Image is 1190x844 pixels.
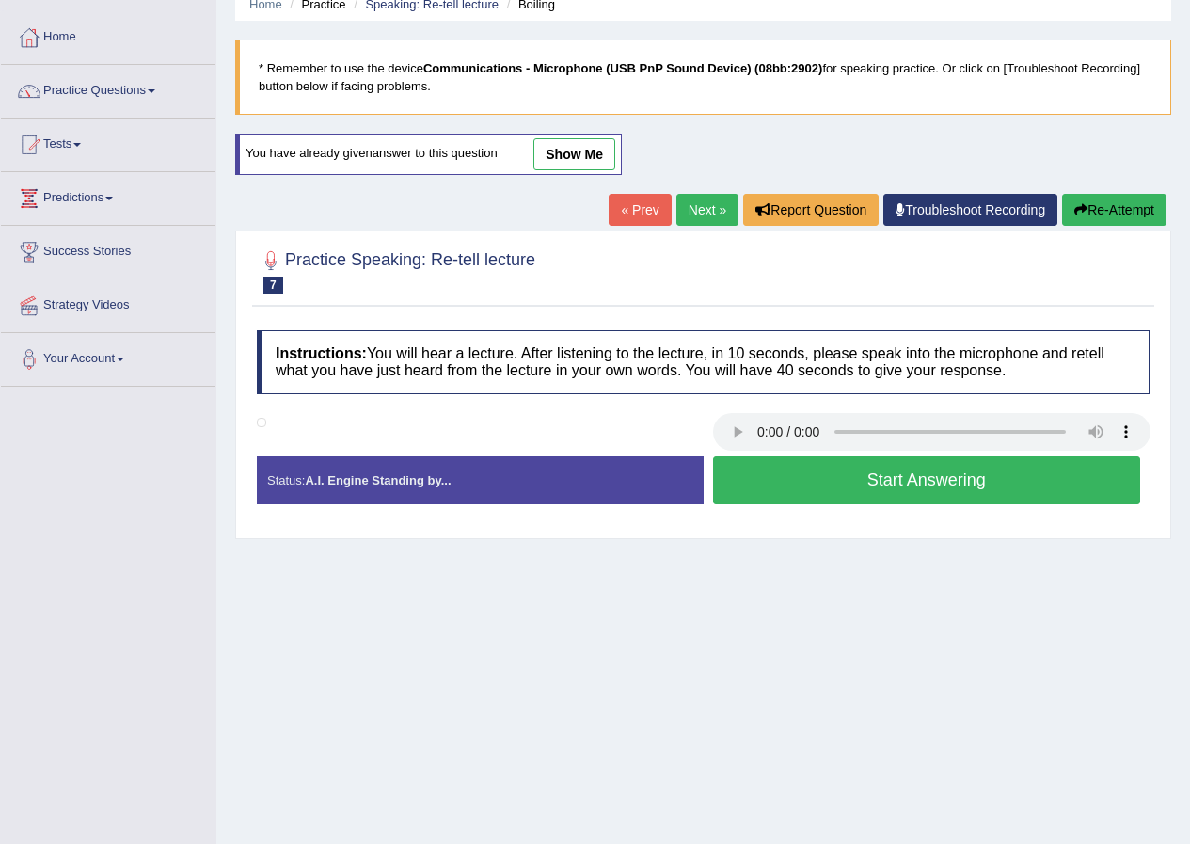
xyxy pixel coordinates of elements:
a: Success Stories [1,226,215,273]
a: « Prev [609,194,671,226]
a: Tests [1,119,215,166]
button: Report Question [743,194,879,226]
div: You have already given answer to this question [235,134,622,175]
div: Status: [257,456,704,504]
a: Troubleshoot Recording [883,194,1057,226]
strong: A.I. Engine Standing by... [305,473,451,487]
button: Re-Attempt [1062,194,1166,226]
h2: Practice Speaking: Re-tell lecture [257,247,535,294]
b: Communications - Microphone (USB PnP Sound Device) (08bb:2902) [423,61,823,75]
blockquote: * Remember to use the device for speaking practice. Or click on [Troubleshoot Recording] button b... [235,40,1171,115]
a: show me [533,138,615,170]
a: Your Account [1,333,215,380]
a: Home [1,11,215,58]
h4: You will hear a lecture. After listening to the lecture, in 10 seconds, please speak into the mic... [257,330,1150,393]
a: Next » [676,194,738,226]
button: Start Answering [713,456,1141,504]
span: 7 [263,277,283,294]
b: Instructions: [276,345,367,361]
a: Strategy Videos [1,279,215,326]
a: Predictions [1,172,215,219]
a: Practice Questions [1,65,215,112]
